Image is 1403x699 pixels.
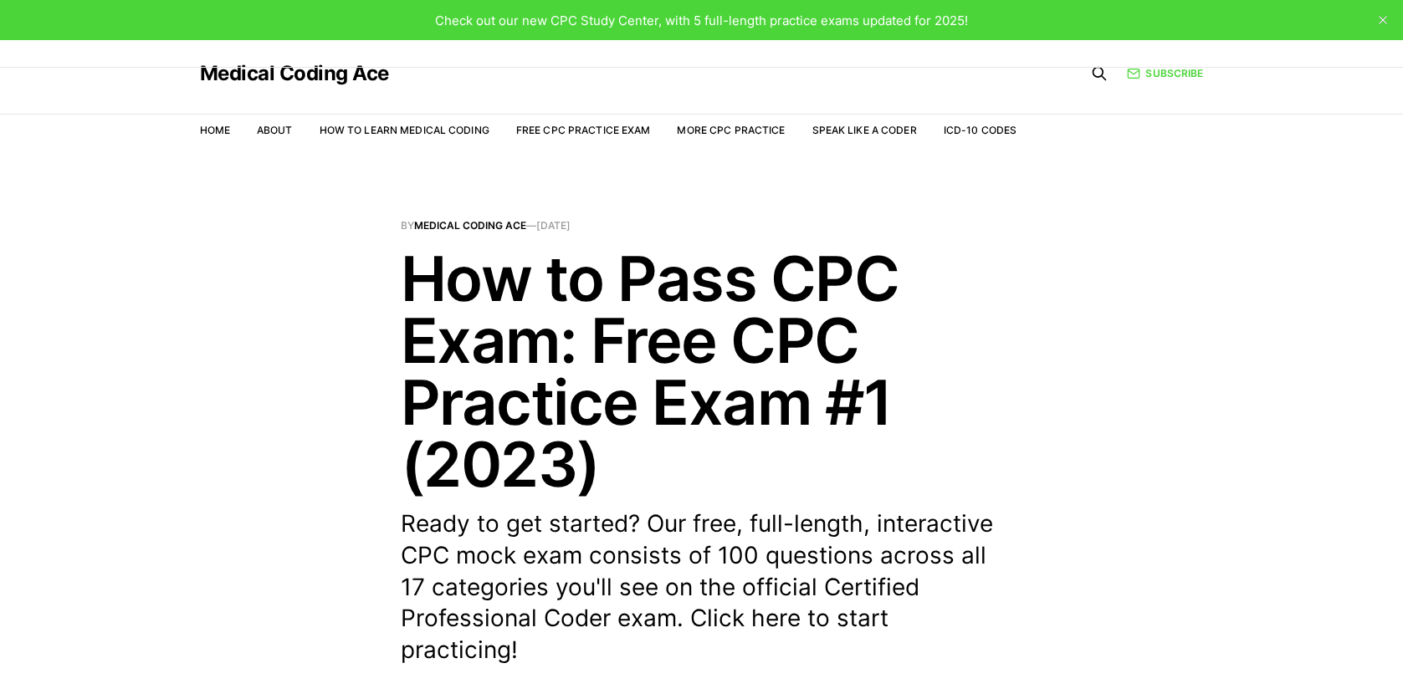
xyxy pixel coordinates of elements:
[200,64,389,84] a: Medical Coding Ace
[812,124,917,136] a: Speak Like a Coder
[414,219,526,232] a: Medical Coding Ace
[1370,7,1396,33] button: close
[1128,617,1403,699] iframe: portal-trigger
[516,124,651,136] a: Free CPC Practice Exam
[200,124,230,136] a: Home
[536,219,571,232] time: [DATE]
[320,124,489,136] a: How to Learn Medical Coding
[944,124,1016,136] a: ICD-10 Codes
[257,124,293,136] a: About
[1127,65,1203,81] a: Subscribe
[401,247,1003,495] h1: How to Pass CPC Exam: Free CPC Practice Exam #1 (2023)
[401,508,1003,666] p: Ready to get started? Our free, full-length, interactive CPC mock exam consists of 100 questions ...
[435,13,968,28] span: Check out our new CPC Study Center, with 5 full-length practice exams updated for 2025!
[401,221,1003,231] span: By —
[677,124,785,136] a: More CPC Practice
